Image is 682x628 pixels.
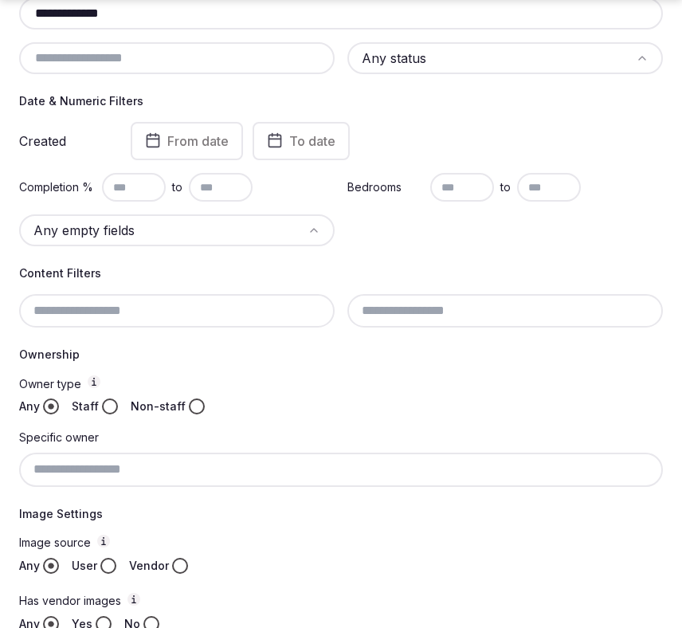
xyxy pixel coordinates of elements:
span: From date [167,133,229,149]
span: to [172,179,182,195]
label: Any [19,398,40,414]
span: To date [289,133,335,149]
label: Bedrooms [347,179,424,195]
button: Owner type [88,375,100,388]
h4: Image Settings [19,506,663,522]
span: to [500,179,511,195]
label: Vendor [129,558,169,574]
button: From date [131,122,243,160]
label: Specific owner [19,430,99,444]
h4: Content Filters [19,265,663,281]
h4: Ownership [19,347,663,363]
label: Owner type [19,375,663,392]
button: To date [253,122,350,160]
button: Image source [97,535,110,548]
label: Created [19,135,108,147]
label: Any [19,558,40,574]
label: Image source [19,535,663,551]
label: Non-staff [131,398,186,414]
label: Completion % [19,179,96,195]
label: Staff [72,398,99,414]
button: Has vendor images [127,593,140,606]
label: Has vendor images [19,593,663,610]
h4: Date & Numeric Filters [19,93,663,109]
label: User [72,558,97,574]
